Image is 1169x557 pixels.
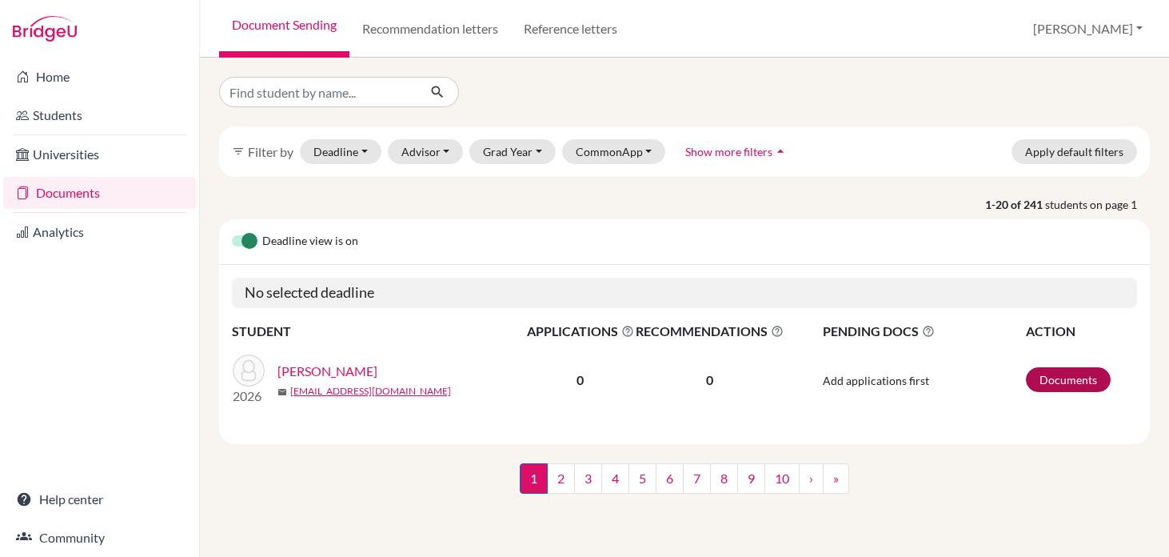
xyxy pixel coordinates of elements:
span: mail [277,387,287,397]
a: Community [3,522,196,554]
a: Universities [3,138,196,170]
span: Add applications first [823,374,929,387]
a: Help center [3,483,196,515]
img: Bridge-U [13,16,77,42]
h5: No selected deadline [232,278,1137,308]
img: Abadjiev, Stefan [233,355,265,387]
button: Apply default filters [1011,139,1137,164]
span: students on page 1 [1045,196,1150,213]
nav: ... [520,463,849,507]
a: › [799,463,824,494]
a: [PERSON_NAME] [277,362,377,381]
button: Grad Year [469,139,556,164]
span: Filter by [248,144,293,159]
p: 2026 [233,387,265,406]
a: 7 [683,463,711,494]
th: STUDENT [232,321,526,342]
a: 10 [764,463,800,494]
a: 6 [656,463,684,494]
a: Students [3,99,196,131]
a: Documents [3,177,196,209]
span: RECOMMENDATIONS [636,322,784,341]
span: Deadline view is on [262,232,358,251]
a: Analytics [3,216,196,248]
a: 4 [601,463,629,494]
span: Show more filters [685,145,772,158]
a: » [823,463,849,494]
button: Deadline [300,139,381,164]
button: Show more filtersarrow_drop_up [672,139,802,164]
span: PENDING DOCS [823,322,1024,341]
i: arrow_drop_up [772,143,788,159]
strong: 1-20 of 241 [985,196,1045,213]
input: Find student by name... [219,77,417,107]
button: CommonApp [562,139,666,164]
a: 9 [737,463,765,494]
p: 0 [636,371,784,390]
a: [EMAIL_ADDRESS][DOMAIN_NAME] [290,384,451,399]
span: APPLICATIONS [527,322,634,341]
a: 8 [710,463,738,494]
span: 1 [520,463,548,494]
button: Advisor [388,139,464,164]
b: 0 [577,372,584,387]
a: Documents [1026,367,1111,392]
a: 5 [628,463,656,494]
th: ACTION [1025,321,1137,342]
a: 3 [574,463,602,494]
a: 2 [547,463,575,494]
a: Home [3,61,196,93]
i: filter_list [232,145,245,158]
button: [PERSON_NAME] [1026,14,1150,44]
